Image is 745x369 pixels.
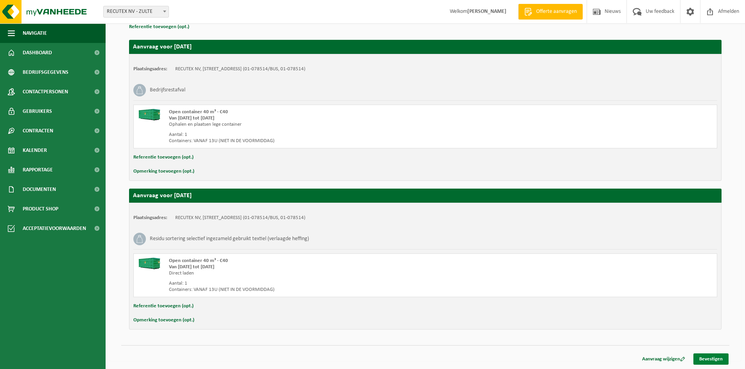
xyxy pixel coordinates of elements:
td: RECUTEX NV, [STREET_ADDRESS] (01-078514/BUS, 01-078514) [175,66,305,72]
span: RECUTEX NV - ZULTE [103,6,169,18]
span: Contracten [23,121,53,141]
div: Ophalen en plaatsen lege container [169,121,457,128]
strong: [PERSON_NAME] [467,9,506,14]
button: Opmerking toevoegen (opt.) [133,315,194,325]
strong: Aanvraag voor [DATE] [133,44,192,50]
div: Aantal: 1 [169,280,457,287]
span: Contactpersonen [23,82,68,102]
td: RECUTEX NV, [STREET_ADDRESS] (01-078514/BUS, 01-078514) [175,215,305,221]
button: Opmerking toevoegen (opt.) [133,166,194,176]
div: Containers: VANAF 13U (NIET IN DE VOORMIDDAG) [169,138,457,144]
button: Referentie toevoegen (opt.) [133,301,194,311]
button: Referentie toevoegen (opt.) [129,22,189,32]
span: Product Shop [23,199,58,219]
span: Dashboard [23,43,52,62]
span: Offerte aanvragen [534,8,579,16]
span: Kalender [23,141,47,160]
span: RECUTEX NV - ZULTE [104,6,169,17]
span: Gebruikers [23,102,52,121]
h3: Bedrijfsrestafval [150,84,185,96]
strong: Aanvraag voor [DATE] [133,193,192,199]
span: Rapportage [23,160,53,180]
span: Open container 40 m³ - C40 [169,109,228,114]
a: Offerte aanvragen [518,4,583,20]
button: Referentie toevoegen (opt.) [133,152,194,162]
strong: Plaatsingsadres: [133,215,167,220]
a: Aanvraag wijzigen [636,353,691,365]
span: Documenten [23,180,56,199]
span: Acceptatievoorwaarden [23,219,86,238]
a: Bevestigen [693,353,729,365]
div: Aantal: 1 [169,132,457,138]
span: Bedrijfsgegevens [23,62,68,82]
div: Direct laden [169,270,457,276]
img: HK-XC-40-GN-00.png [138,258,161,269]
h3: Residu sortering selectief ingezameld gebruikt textiel (verlaagde heffing) [150,233,309,245]
span: Open container 40 m³ - C40 [169,258,228,263]
strong: Plaatsingsadres: [133,66,167,71]
img: HK-XC-40-GN-00.png [138,109,161,121]
div: Containers: VANAF 13U (NIET IN DE VOORMIDDAG) [169,287,457,293]
strong: Van [DATE] tot [DATE] [169,264,214,269]
strong: Van [DATE] tot [DATE] [169,116,214,121]
span: Navigatie [23,23,47,43]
